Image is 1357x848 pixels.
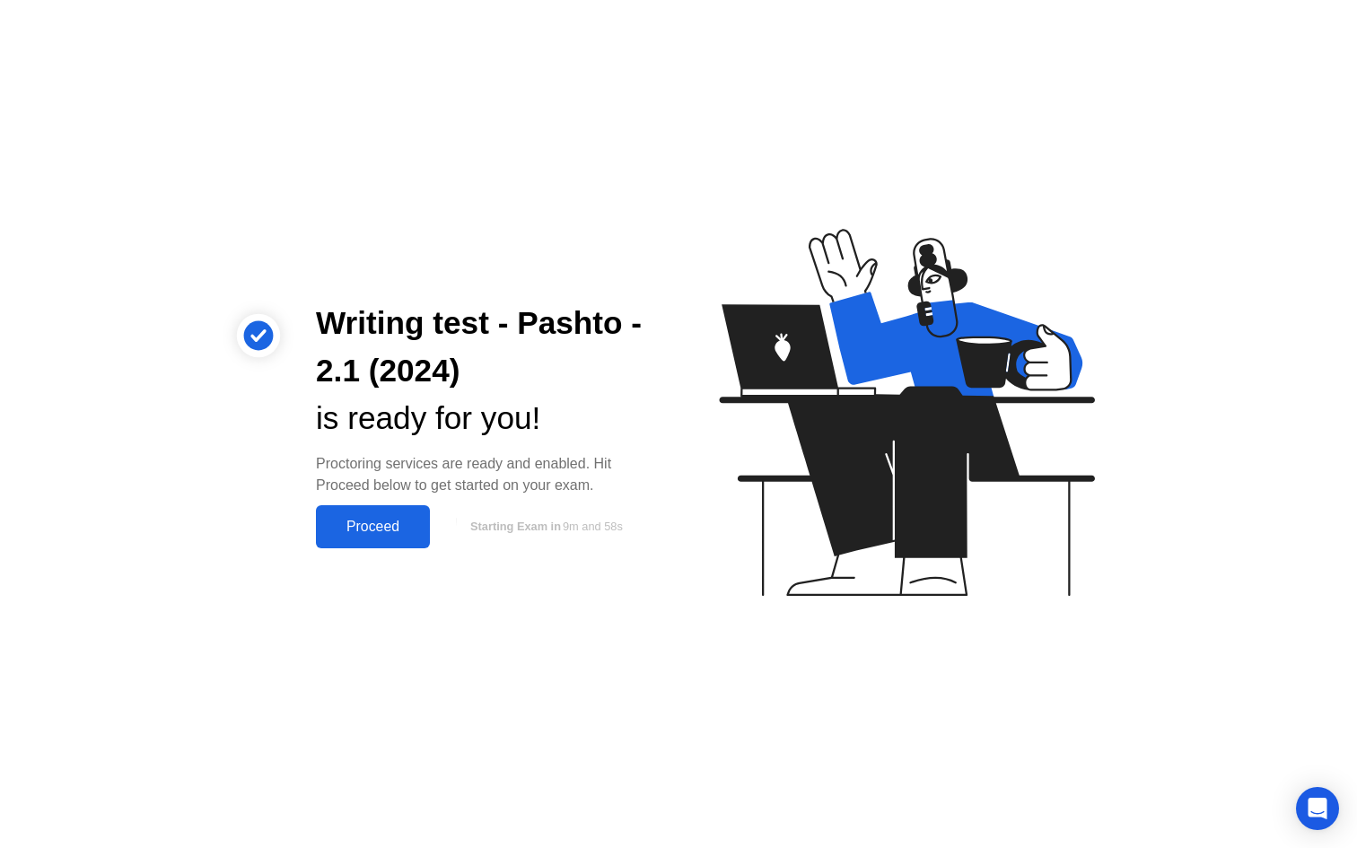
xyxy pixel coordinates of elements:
[316,453,650,496] div: Proctoring services are ready and enabled. Hit Proceed below to get started on your exam.
[316,300,650,395] div: Writing test - Pashto - 2.1 (2024)
[316,395,650,442] div: is ready for you!
[563,520,623,533] span: 9m and 58s
[439,510,650,544] button: Starting Exam in9m and 58s
[1296,787,1339,830] div: Open Intercom Messenger
[321,519,425,535] div: Proceed
[316,505,430,548] button: Proceed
